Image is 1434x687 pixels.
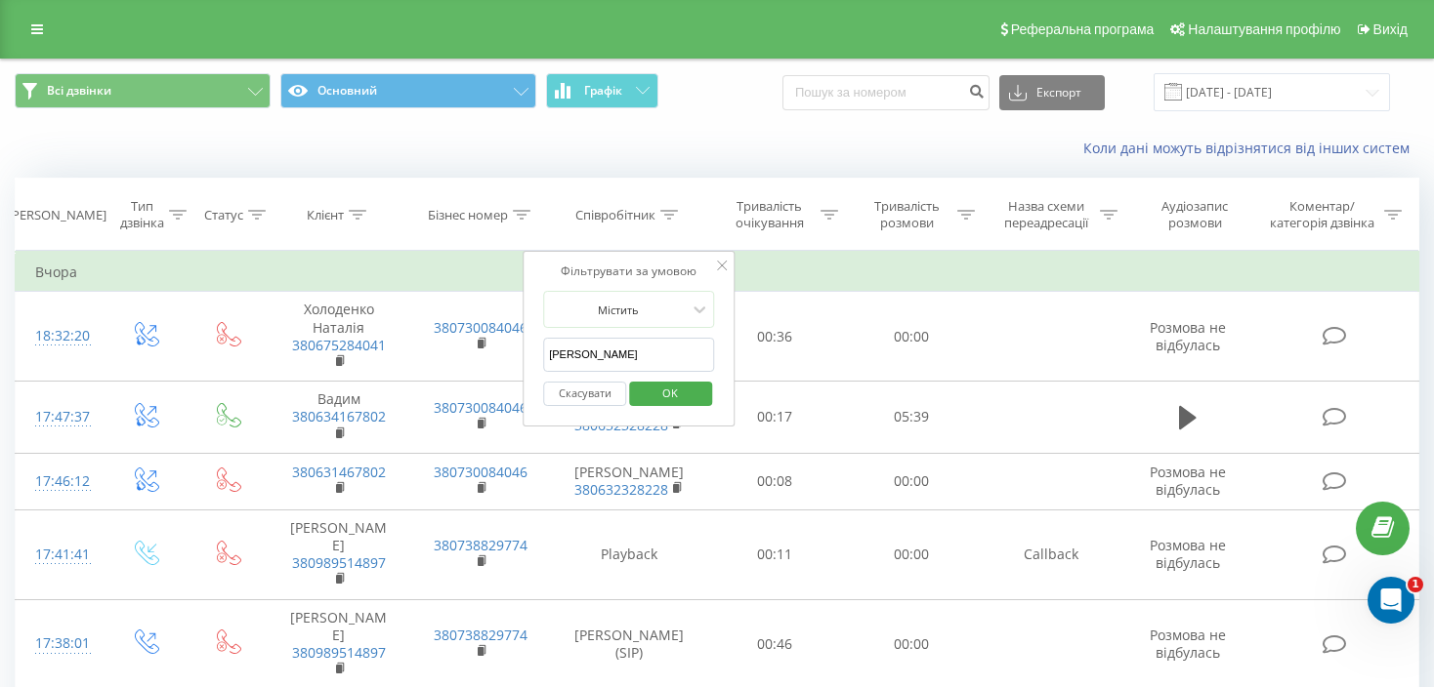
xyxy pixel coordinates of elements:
div: 17:41:41 [35,536,83,574]
a: 380738829774 [434,626,527,644]
td: [PERSON_NAME] [552,453,705,509]
a: 380989514897 [292,553,386,572]
div: Бізнес номер [428,207,508,223]
a: 380631467802 [292,463,386,481]
td: 00:17 [706,382,843,454]
input: Введіть значення [543,338,715,372]
span: Розмова не відбулась [1150,318,1226,354]
a: 380738829774 [434,536,527,554]
button: Основний [280,73,536,108]
button: OK [629,382,712,406]
div: Тривалість розмови [861,198,952,231]
td: [PERSON_NAME] [268,509,410,599]
div: Назва схеми переадресації [997,198,1095,231]
a: 380634167802 [292,407,386,425]
div: Співробітник [575,207,655,223]
td: Callback [980,509,1122,599]
div: 18:32:20 [35,317,83,355]
td: Вчора [16,253,1419,292]
div: Коментар/категорія дзвінка [1265,198,1379,231]
td: 05:39 [843,382,980,454]
span: Розмова не відбулась [1150,536,1226,572]
span: Графік [584,84,622,98]
div: Тип дзвінка [120,198,164,231]
a: 380632328228 [574,480,668,499]
span: Вихід [1373,21,1408,37]
div: Тривалість очікування [724,198,816,231]
div: 17:46:12 [35,463,83,501]
span: OK [643,378,697,408]
span: Розмова не відбулась [1150,463,1226,499]
td: 00:00 [843,292,980,382]
td: Вадим [268,382,410,454]
button: Всі дзвінки [15,73,271,108]
a: Коли дані можуть відрізнятися вiд інших систем [1083,139,1419,157]
a: 380675284041 [292,336,386,354]
td: Playback [552,509,705,599]
div: Фільтрувати за умовою [543,262,715,281]
span: Реферальна програма [1011,21,1155,37]
a: 380989514897 [292,643,386,662]
input: Пошук за номером [782,75,990,110]
div: [PERSON_NAME] [8,207,106,223]
div: Аудіозапис розмови [1140,198,1249,231]
button: Скасувати [543,382,626,406]
button: Графік [546,73,658,108]
a: 380730084046 [434,398,527,417]
span: Розмова не відбулась [1150,626,1226,662]
div: 17:47:37 [35,398,83,436]
td: 00:08 [706,453,843,509]
td: Холоденко Наталія [268,292,410,382]
div: Статус [204,207,243,223]
span: 1 [1408,577,1423,592]
a: 380730084046 [434,463,527,481]
td: 00:00 [843,509,980,599]
span: Налаштування профілю [1188,21,1340,37]
button: Експорт [999,75,1105,110]
div: Клієнт [307,207,344,223]
div: 17:38:01 [35,625,83,663]
iframe: Intercom live chat [1368,577,1414,624]
td: 00:00 [843,453,980,509]
span: Всі дзвінки [47,83,111,99]
a: 380730084046 [434,318,527,337]
td: 00:11 [706,509,843,599]
td: 00:36 [706,292,843,382]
